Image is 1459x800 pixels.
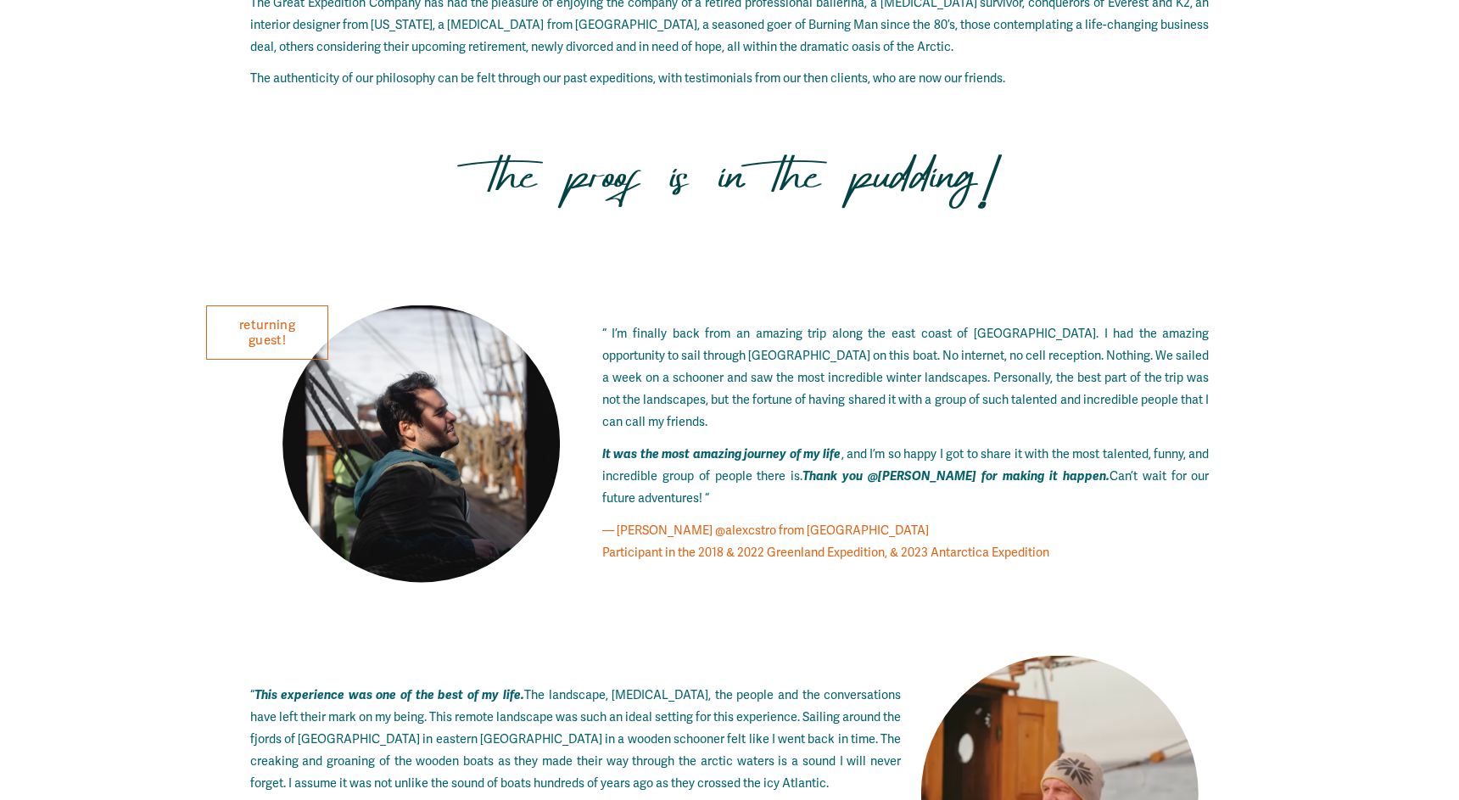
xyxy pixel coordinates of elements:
p: “ I’m finally back from an amazing trip along the east coast of [GEOGRAPHIC_DATA]. I had the amaz... [602,323,1210,434]
p: The authenticity of our philosophy can be felt through our past expeditions, with testimonials fr... [250,68,1210,90]
em: It was the most amazing journey of my life [602,446,841,462]
a: returning guest! [206,305,329,360]
em: This experience was one of the best of my life. [254,687,524,702]
em: Thank you @[PERSON_NAME] for making it happen. [802,468,1109,484]
p: , and I’m so happy I got to share it with the most talented, funny, and incredible group of peopl... [602,444,1210,510]
span: — [PERSON_NAME] @alexcstro from [GEOGRAPHIC_DATA] Participant in the 2018 & 2022 Greenland Expedi... [602,523,1049,560]
p: “ The landscape, [MEDICAL_DATA], the people and the conversations have left their mark on my bein... [250,685,902,795]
